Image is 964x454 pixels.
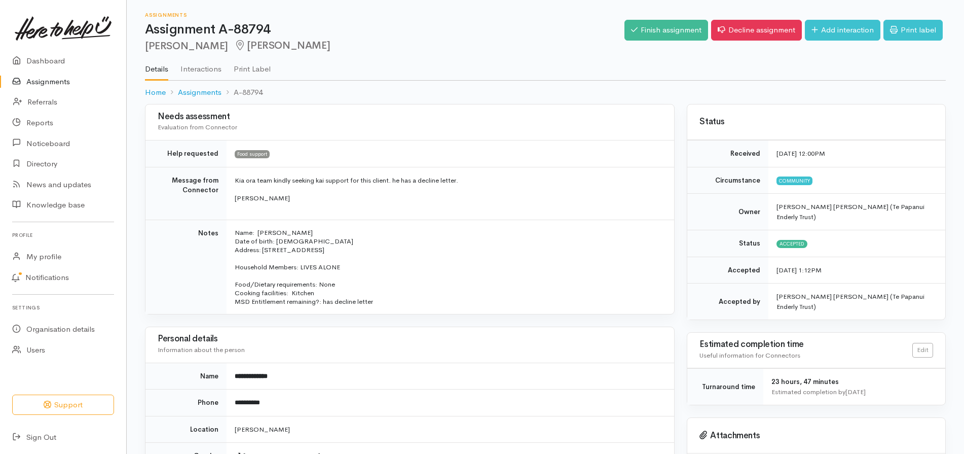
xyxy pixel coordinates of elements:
[158,334,662,344] h3: Personal details
[776,149,825,158] time: [DATE] 12:00PM
[711,20,802,41] a: Decline assignment
[699,117,933,127] h3: Status
[145,81,946,104] nav: breadcrumb
[776,202,924,221] span: [PERSON_NAME] [PERSON_NAME] (Te Papanui Enderly Trust)
[12,395,114,415] button: Support
[235,176,662,186] p: Kia ora team kindly seeking kai support for this client. he has a decline letter.
[687,369,763,405] td: Turnaround time
[145,51,168,81] a: Details
[221,87,263,98] li: A-88794
[234,39,330,52] span: [PERSON_NAME]
[805,20,880,41] a: Add interaction
[776,177,812,185] span: Community
[235,280,662,306] p: Food/Dietary requirements: None Cooking facilities: Kitchen MSD Entitlement remaining?: has decli...
[776,266,822,274] time: [DATE] 1:12PM
[158,345,245,354] span: Information about the person
[771,387,933,397] div: Estimated completion by
[12,301,114,315] h6: Settings
[234,51,271,80] a: Print Label
[687,167,768,194] td: Circumstance
[145,22,624,37] h1: Assignment A-88794
[145,167,227,220] td: Message from Connector
[845,388,866,396] time: [DATE]
[699,351,800,360] span: Useful information for Connectors
[235,246,662,254] p: Address: [STREET_ADDRESS]
[687,141,768,167] td: Received
[180,51,221,80] a: Interactions
[699,340,912,350] h3: Estimated completion time
[687,194,768,230] td: Owner
[145,416,227,443] td: Location
[158,123,237,131] span: Evaluation from Connector
[235,228,662,246] p: Name: [PERSON_NAME] Date of birth: [DEMOGRAPHIC_DATA]
[178,87,221,98] a: Assignments
[883,20,943,41] a: Print label
[145,87,166,98] a: Home
[687,284,768,320] td: Accepted by
[227,416,674,443] td: [PERSON_NAME]
[145,220,227,314] td: Notes
[235,263,662,280] p: Household Members: LIVES ALONE
[912,343,933,358] a: Edit
[699,431,933,441] h3: Attachments
[624,20,708,41] a: Finish assignment
[145,363,227,390] td: Name
[235,150,270,158] span: Food support
[145,141,227,167] td: Help requested
[158,112,662,122] h3: Needs assessment
[687,230,768,257] td: Status
[145,40,624,52] h2: [PERSON_NAME]
[768,284,945,320] td: [PERSON_NAME] [PERSON_NAME] (Te Papanui Enderly Trust)
[776,240,807,248] span: Accepted
[145,12,624,18] h6: Assignments
[145,390,227,416] td: Phone
[771,377,839,386] span: 23 hours, 47 minutes
[12,228,114,242] h6: Profile
[687,257,768,284] td: Accepted
[235,193,662,203] p: [PERSON_NAME]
